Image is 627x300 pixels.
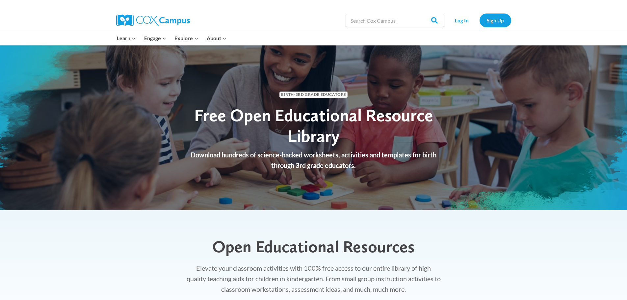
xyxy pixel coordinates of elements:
p: Download hundreds of science-backed worksheets, activities and templates for birth through 3rd gr... [180,150,447,171]
nav: Secondary Navigation [448,14,511,27]
img: Cox Campus [116,14,190,26]
span: Engage [144,34,166,42]
input: Search Cox Campus [346,14,444,27]
a: Sign Up [480,14,511,27]
span: Free Open Educational Resource Library [194,105,433,146]
nav: Primary Navigation [113,31,231,45]
p: Elevate your classroom activities with 100% free access to our entire library of high quality tea... [186,263,441,294]
span: Birth-3rd Grade Educators [279,92,348,98]
span: About [207,34,226,42]
a: Log In [448,14,476,27]
span: Learn [117,34,136,42]
span: Explore [174,34,198,42]
span: Open Educational Resources [212,236,415,256]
